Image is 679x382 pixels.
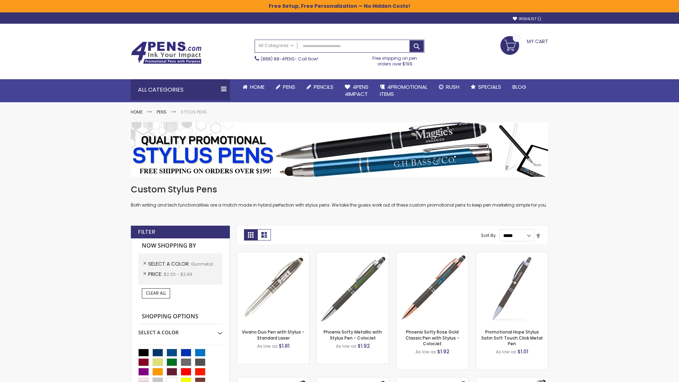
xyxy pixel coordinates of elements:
img: Phoenix Softy Rose Gold Classic Pen with Stylus - ColorJet-Gunmetal [396,252,468,324]
span: Blog [512,83,526,91]
span: 4PROMOTIONAL ITEMS [380,83,428,98]
a: Pens [270,79,301,95]
span: Clear All [146,290,166,296]
span: $1.01 [517,348,528,355]
div: Both writing and tech functionalities are a match made in hybrid perfection with stylus pens. We ... [131,184,548,208]
span: 4Pens 4impact [345,83,368,98]
a: Blog [507,79,532,95]
strong: Stylus Pens [181,109,207,115]
span: All Categories [259,43,294,48]
a: (888) 88-4PENS [261,56,295,62]
img: Promotional Hope Stylus Satin Soft Touch Click Metal Pen-Gunmetal [476,252,548,324]
a: Specials [465,79,507,95]
a: 4Pens4impact [339,79,374,102]
img: Vivano Duo Pen with Stylus - Standard Laser-Gunmetal [237,252,309,324]
img: 4Pens Custom Pens and Promotional Products [131,41,202,64]
a: Pencils [301,79,339,95]
strong: Shopping Options [138,309,222,324]
a: Promotional Hope Stylus Satin Soft Touch Click Metal Pen-Gunmetal [476,252,548,258]
span: $1.81 [279,342,290,349]
img: Phoenix Softy Metallic with Stylus Pen - ColorJet-Gunmetal [317,252,389,324]
a: Home [237,79,270,95]
a: Vivano Duo Pen with Stylus - Standard Laser [242,329,304,341]
span: Home [250,83,265,91]
span: Pens [283,83,295,91]
span: Price [148,271,164,278]
span: Gunmetal [191,261,213,267]
span: - Call Now! [261,56,318,62]
span: $1.92 [437,348,449,355]
strong: Grid [244,229,257,241]
span: Rush [446,83,459,91]
a: Wishlist [513,16,541,22]
span: Select A Color [148,260,191,267]
span: As low as [257,343,278,349]
a: Vivano Duo Pen with Stylus - Standard Laser-Gunmetal [237,252,309,258]
strong: Filter [138,228,155,236]
a: Phoenix Softy Metallic with Stylus Pen - ColorJet [324,329,382,341]
a: Home [131,109,143,115]
div: Select A Color [138,324,222,336]
a: Clear All [142,288,170,298]
a: All Categories [255,40,297,52]
h1: Custom Stylus Pens [131,184,548,195]
span: $2.00 - $2.99 [164,271,192,277]
span: $1.92 [358,342,370,349]
a: Pens [157,109,167,115]
a: Phoenix Softy Rose Gold Classic Pen with Stylus - ColorJet-Gunmetal [396,252,468,258]
label: Sort By [481,232,496,238]
span: Pencils [314,83,333,91]
span: As low as [496,349,516,355]
img: Stylus Pens [131,122,548,177]
div: Free shipping on pen orders over $199 [365,53,425,67]
div: All Categories [131,79,230,100]
a: Phoenix Softy Rose Gold Classic Pen with Stylus - ColorJet [406,329,459,346]
a: 4PROMOTIONALITEMS [374,79,433,102]
span: As low as [416,349,436,355]
a: Promotional Hope Stylus Satin Soft Touch Click Metal Pen [481,329,542,346]
span: Specials [478,83,501,91]
span: As low as [336,343,356,349]
a: Phoenix Softy Metallic with Stylus Pen - ColorJet-Gunmetal [317,252,389,258]
a: Rush [433,79,465,95]
strong: Now Shopping by [138,238,222,253]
